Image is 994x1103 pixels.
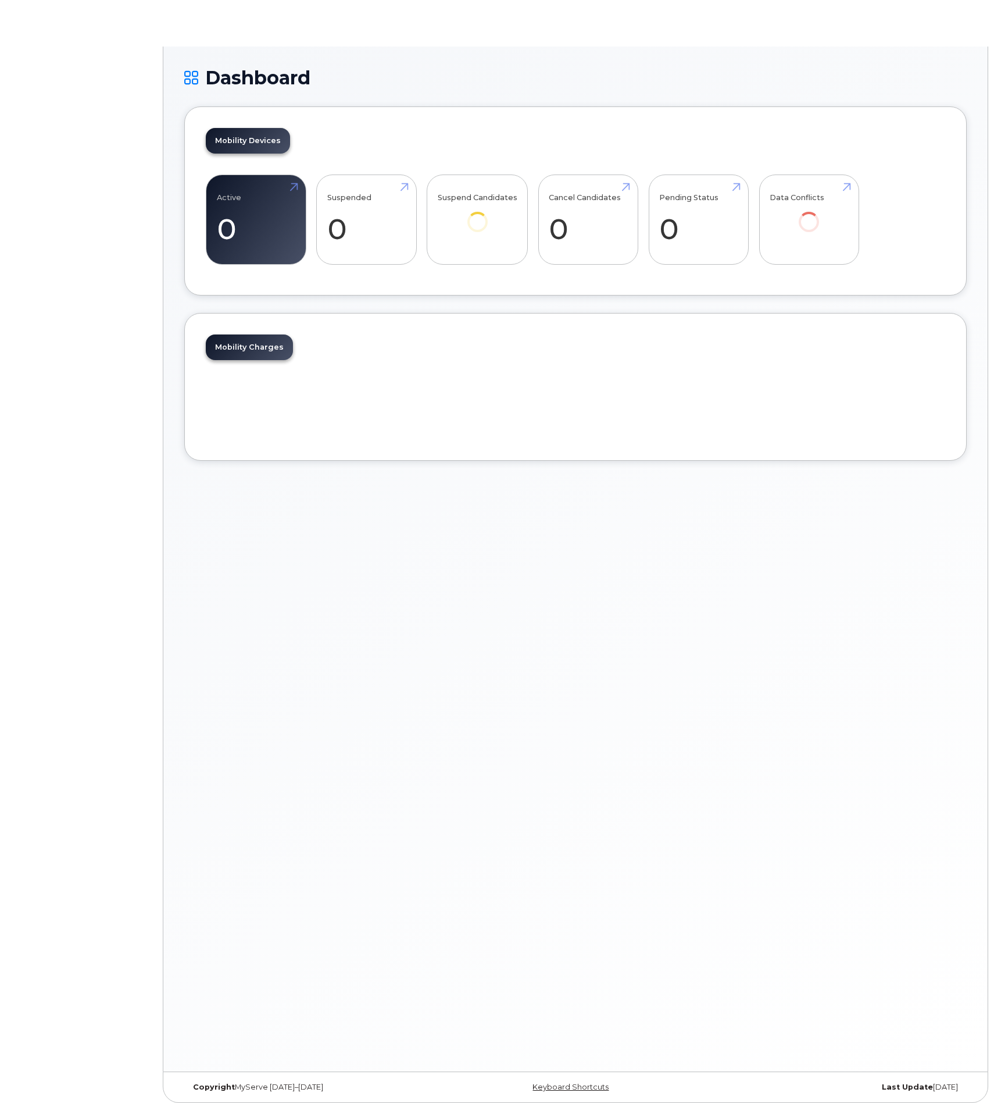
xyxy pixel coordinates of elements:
h1: Dashboard [184,67,967,88]
a: Keyboard Shortcuts [532,1083,609,1091]
strong: Last Update [882,1083,933,1091]
a: Pending Status 0 [659,182,738,258]
a: Suspended 0 [327,182,406,258]
h4: Suspend Candidates [438,193,517,202]
a: Active 0 [217,182,295,258]
a: Mobility Charges [206,335,293,360]
div: MyServe [DATE]–[DATE] [184,1083,445,1092]
strong: Copyright [193,1083,235,1091]
a: Cancel Candidates 0 [549,182,627,258]
div: [DATE] [706,1083,967,1092]
a: Data Conflicts [770,182,848,248]
a: Mobility Devices [206,128,290,154]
